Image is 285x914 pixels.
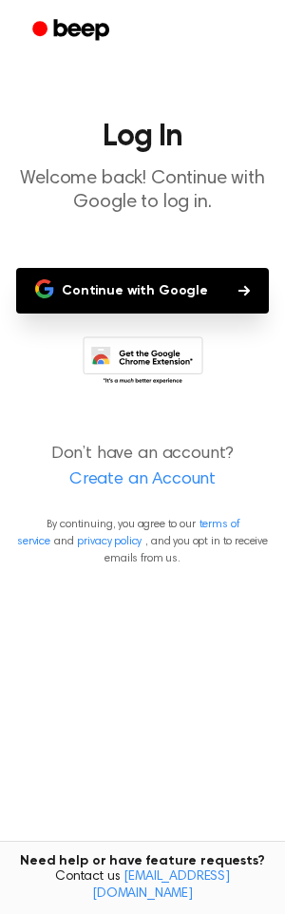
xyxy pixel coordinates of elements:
[15,167,270,215] p: Welcome back! Continue with Google to log in.
[15,442,270,493] p: Don’t have an account?
[16,268,269,314] button: Continue with Google
[19,467,266,493] a: Create an Account
[77,536,142,547] a: privacy policy
[15,122,270,152] h1: Log In
[92,870,230,901] a: [EMAIL_ADDRESS][DOMAIN_NAME]
[19,12,126,49] a: Beep
[15,516,270,567] p: By continuing, you agree to our and , and you opt in to receive emails from us.
[11,869,274,903] span: Contact us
